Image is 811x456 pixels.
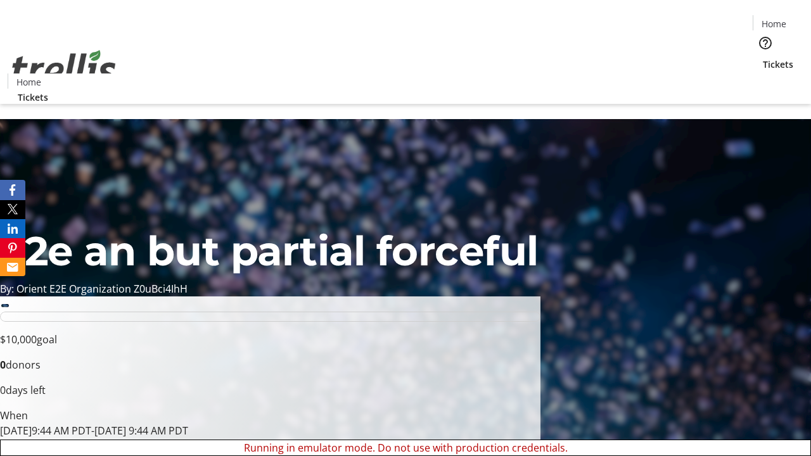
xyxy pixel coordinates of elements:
[753,58,803,71] a: Tickets
[8,36,120,99] img: Orient E2E Organization Z0uBci4IhH's Logo
[8,75,49,89] a: Home
[8,91,58,104] a: Tickets
[16,75,41,89] span: Home
[763,58,793,71] span: Tickets
[91,424,94,438] span: -
[753,71,778,96] button: Cart
[762,17,786,30] span: Home
[91,424,188,438] span: [DATE] 9:44 AM PDT
[18,91,48,104] span: Tickets
[753,30,778,56] button: Help
[753,17,794,30] a: Home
